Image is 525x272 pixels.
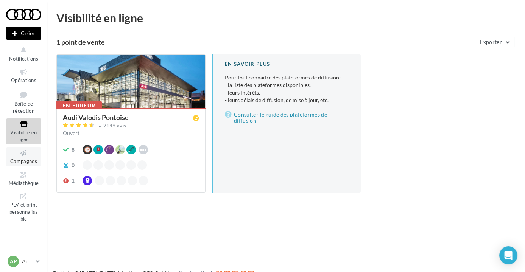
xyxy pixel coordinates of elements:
a: Visibilité en ligne [6,118,41,144]
span: Campagnes [10,158,37,164]
a: PLV et print personnalisable [6,191,41,224]
button: Créer [6,27,41,40]
a: Médiathèque [6,169,41,188]
li: - leurs intérêts, [225,89,349,96]
div: 1 [72,177,75,185]
div: Open Intercom Messenger [499,246,517,264]
div: 1 point de vente [56,39,470,45]
div: Nouvelle campagne [6,27,41,40]
span: Exporter [480,39,502,45]
button: Exporter [474,36,514,48]
span: Notifications [9,56,38,62]
li: - leurs délais de diffusion, de mise à jour, etc. [225,96,349,104]
div: En erreur [56,101,102,110]
p: Audi PONTOISE [22,258,33,265]
span: AP [10,258,17,265]
span: Ouvert [63,130,79,136]
a: Campagnes [6,147,41,166]
li: - la liste des plateformes disponibles, [225,81,349,89]
span: Visibilité en ligne [10,129,37,143]
a: AP Audi PONTOISE [6,254,41,269]
div: 0 [72,162,75,169]
button: Notifications [6,45,41,63]
a: Boîte de réception [6,88,41,116]
span: Boîte de réception [13,101,34,114]
div: 2149 avis [103,123,126,128]
span: Médiathèque [9,180,39,186]
div: 8 [72,146,75,154]
a: 2149 avis [63,122,199,131]
a: Consulter le guide des plateformes de diffusion [225,110,349,125]
div: Visibilité en ligne [56,12,516,23]
span: PLV et print personnalisable [9,200,38,222]
p: Pour tout connaître des plateformes de diffusion : [225,74,349,104]
div: En savoir plus [225,61,349,68]
div: Audi Valodis Pontoise [63,114,129,121]
span: Opérations [11,77,36,83]
a: Opérations [6,66,41,85]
